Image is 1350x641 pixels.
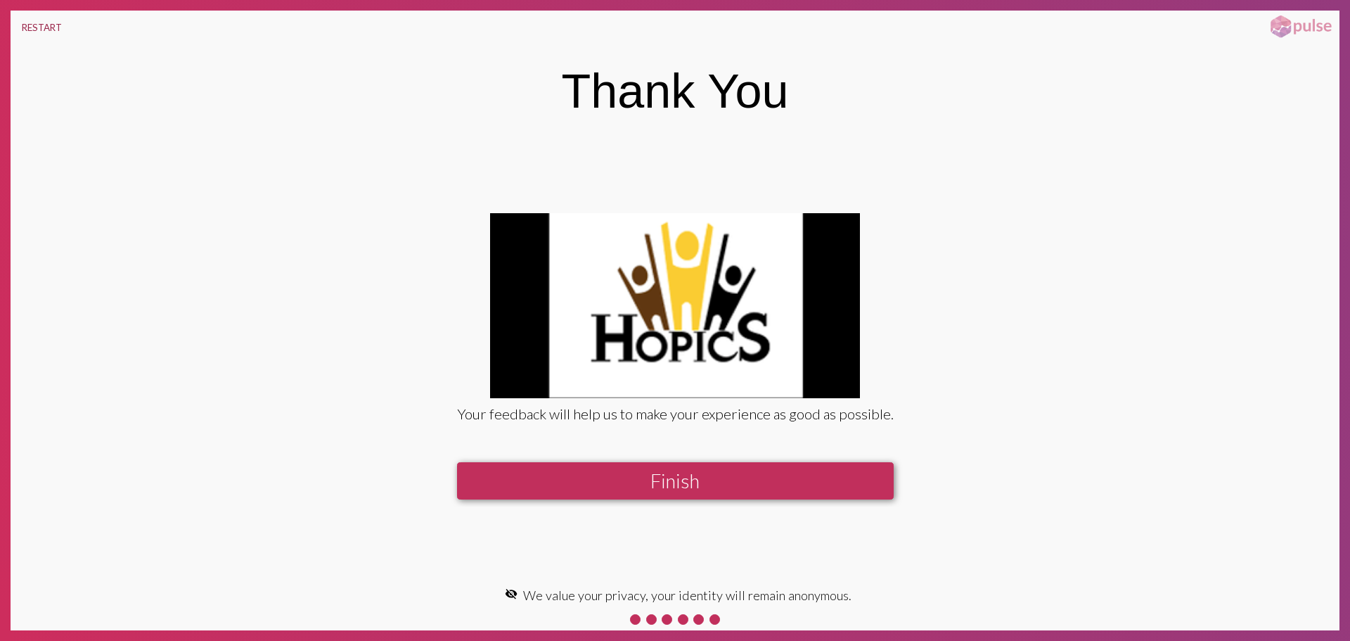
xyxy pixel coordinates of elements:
[457,462,894,500] button: Finish
[490,213,861,398] img: GbsbSAAAAAElFTkSuQmCC
[505,588,517,600] mat-icon: visibility_off
[562,63,789,118] div: Thank You
[11,11,73,44] button: RESTART
[457,405,894,422] div: Your feedback will help us to make your experience as good as possible.
[523,588,851,603] span: We value your privacy, your identity will remain anonymous.
[1266,14,1336,39] img: pulsehorizontalsmall.png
